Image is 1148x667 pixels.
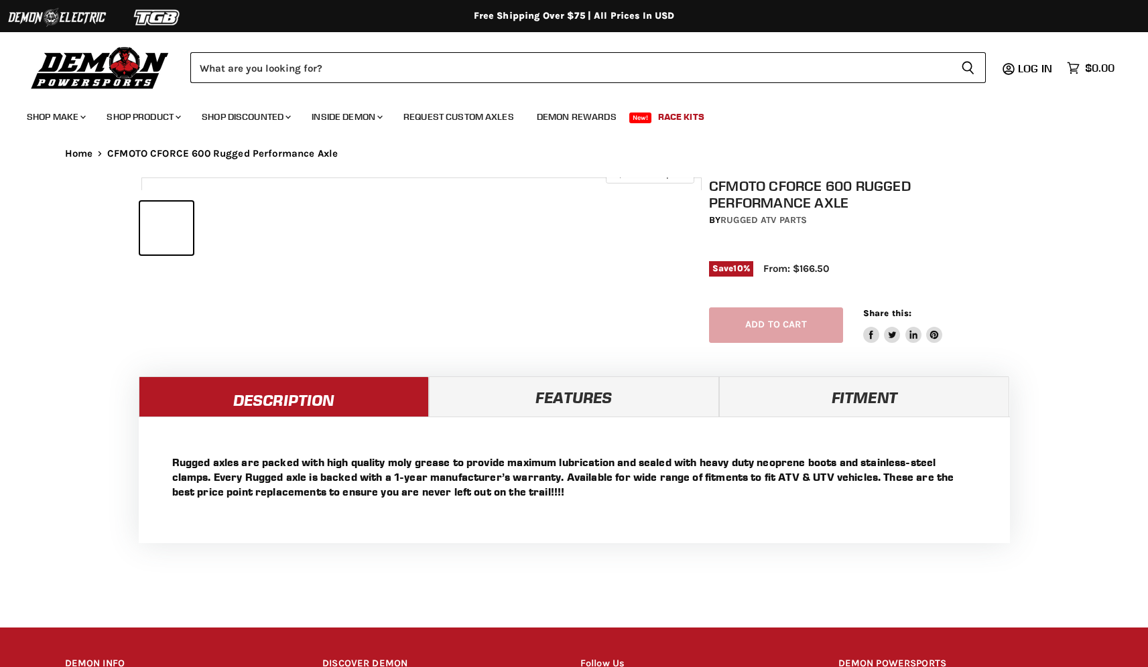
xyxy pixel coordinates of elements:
[38,10,1110,22] div: Free Shipping Over $75 | All Prices In USD
[1018,62,1052,75] span: Log in
[27,44,174,91] img: Demon Powersports
[393,103,524,131] a: Request Custom Axles
[950,52,986,83] button: Search
[65,148,93,159] a: Home
[527,103,627,131] a: Demon Rewards
[172,455,976,499] p: Rugged axles are packed with high quality moly grease to provide maximum lubrication and sealed w...
[719,376,1009,417] a: Fitment
[7,5,107,30] img: Demon Electric Logo 2
[1012,62,1060,74] a: Log in
[302,103,391,131] a: Inside Demon
[190,52,986,83] form: Product
[1085,62,1114,74] span: $0.00
[709,261,753,276] span: Save %
[648,103,714,131] a: Race Kits
[17,103,94,131] a: Shop Make
[429,376,719,417] a: Features
[38,148,1110,159] nav: Breadcrumbs
[863,307,943,343] aside: Share this:
[709,177,1015,211] h1: CFMOTO CFORCE 600 Rugged Performance Axle
[1060,58,1121,78] a: $0.00
[613,169,687,179] span: Click to expand
[107,5,208,30] img: TGB Logo 2
[107,148,338,159] span: CFMOTO CFORCE 600 Rugged Performance Axle
[192,103,299,131] a: Shop Discounted
[720,214,807,226] a: Rugged ATV Parts
[140,202,193,254] button: IMAGE thumbnail
[763,263,829,275] span: From: $166.50
[17,98,1111,131] ul: Main menu
[139,376,429,417] a: Description
[709,213,1015,228] div: by
[629,113,652,123] span: New!
[733,263,743,273] span: 10
[97,103,189,131] a: Shop Product
[190,52,950,83] input: Search
[863,308,911,318] span: Share this:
